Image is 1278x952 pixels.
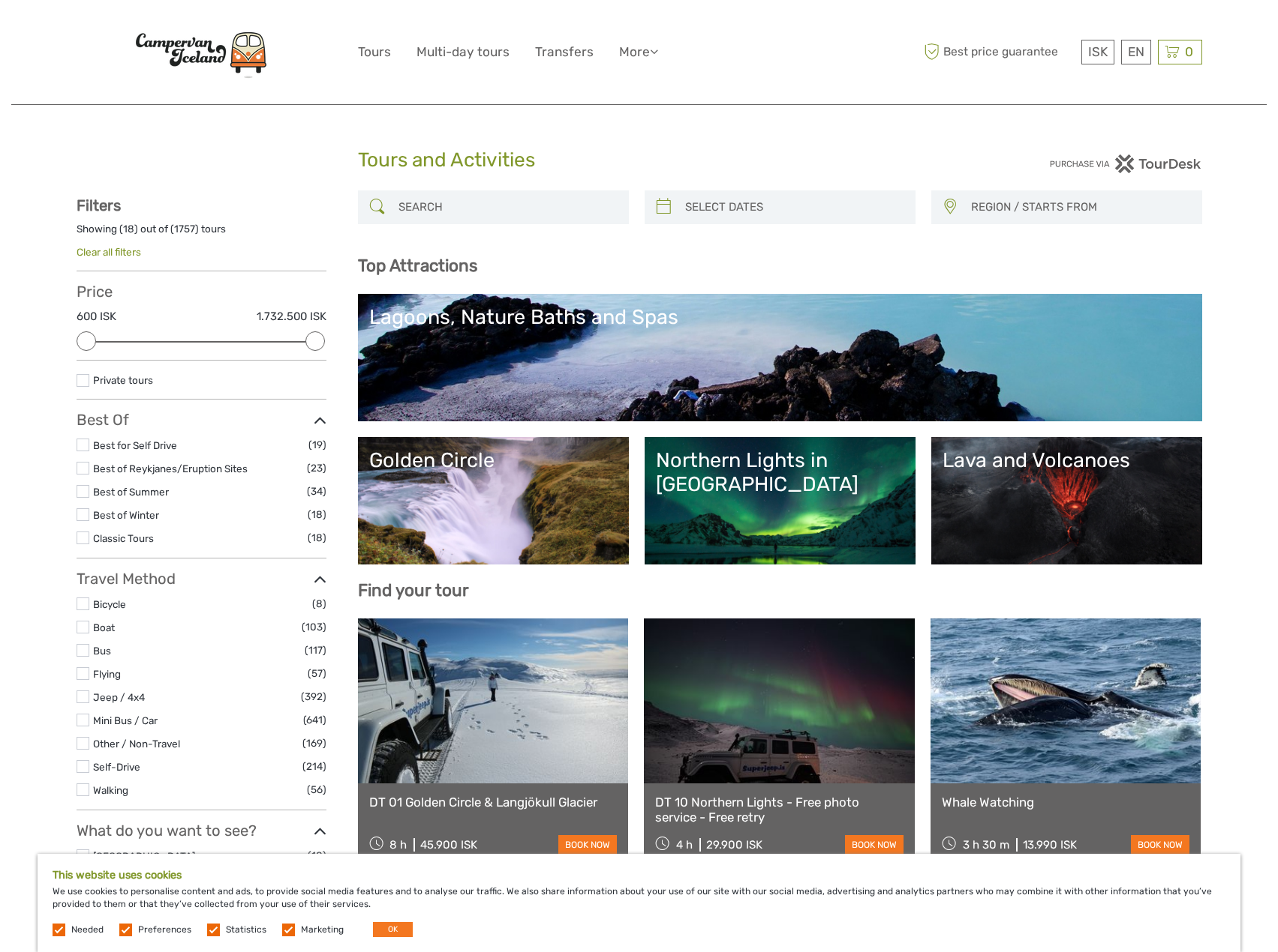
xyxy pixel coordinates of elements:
a: DT 01 Golden Circle & Langjökull Glacier [369,795,618,810]
strong: Filters [77,196,121,214]
span: (214) [302,758,326,775]
a: Mini Bus / Car [93,714,158,726]
span: ISK [1088,44,1108,59]
a: book now [1131,835,1189,855]
label: 18 [123,222,134,236]
div: 13.990 ISK [1023,838,1077,852]
input: SELECT DATES [679,194,908,220]
a: Walking [93,784,128,796]
span: 3 h 30 m [963,838,1009,852]
span: (56) [307,781,326,798]
a: Lava and Volcanoes [943,448,1191,553]
button: Open LiveChat chat widget [173,23,191,41]
span: (23) [307,460,326,477]
span: (10) [308,847,326,864]
a: Bus [93,645,111,657]
div: Lagoons, Nature Baths and Spas [369,305,1191,329]
img: PurchaseViaTourDesk.png [1049,154,1201,173]
a: Northern Lights in [GEOGRAPHIC_DATA] [656,448,904,553]
a: Golden Circle [369,448,618,553]
label: Marketing [301,924,344,936]
span: (19) [308,436,326,454]
div: Lava and Volcanoes [943,448,1191,472]
span: (34) [307,483,326,500]
a: Best for Self Drive [93,439,177,451]
button: REGION / STARTS FROM [964,195,1195,220]
a: Bicycle [93,598,126,610]
h5: This website uses cookies [53,869,1225,882]
a: Multi-day tours [416,41,510,63]
a: Transfers [535,41,594,63]
label: 600 ISK [77,309,116,325]
a: More [619,41,658,63]
h1: Tours and Activities [358,148,921,172]
div: Golden Circle [369,448,618,472]
span: (8) [312,595,326,612]
a: book now [845,835,904,855]
button: OK [373,922,413,937]
span: (18) [308,529,326,546]
a: DT 10 Northern Lights - Free photo service - Free retry [655,795,904,825]
span: (169) [302,735,326,752]
div: 45.900 ISK [420,838,477,852]
a: Tours [358,41,391,63]
label: Statistics [226,924,266,936]
div: Showing ( ) out of ( ) tours [77,222,326,245]
label: 1757 [174,222,195,236]
span: (57) [308,665,326,682]
div: Northern Lights in [GEOGRAPHIC_DATA] [656,448,904,497]
h3: What do you want to see? [77,822,326,840]
a: Jeep / 4x4 [93,691,145,703]
a: Flying [93,668,121,680]
span: 4 h [676,838,693,852]
b: Top Attractions [358,256,477,276]
span: (392) [301,688,326,705]
a: Classic Tours [93,532,154,544]
div: EN [1121,40,1151,64]
a: Other / Non-Travel [93,738,180,750]
b: Find your tour [358,580,469,600]
a: Best of Reykjanes/Eruption Sites [93,463,248,475]
span: (18) [308,506,326,523]
a: Self-Drive [93,761,140,773]
span: 0 [1183,44,1195,59]
h3: Travel Method [77,570,326,588]
span: (103) [302,618,326,636]
span: 8 h [389,838,407,852]
a: book now [558,835,617,855]
span: (641) [303,711,326,729]
span: Best price guarantee [921,40,1078,64]
div: We use cookies to personalise content and ads, to provide social media features and to analyse ou... [38,854,1240,952]
a: Whale Watching [942,795,1190,810]
div: 29.900 ISK [706,838,762,852]
a: Clear all filters [77,246,141,258]
h3: Best Of [77,411,326,429]
input: SEARCH [392,194,621,220]
a: Best of Summer [93,486,169,498]
span: (117) [305,642,326,659]
a: Boat [93,621,115,633]
label: Needed [71,924,104,936]
a: [GEOGRAPHIC_DATA] [93,850,195,862]
label: Preferences [138,924,191,936]
p: We're away right now. Please check back later! [21,26,170,38]
h3: Price [77,283,326,301]
a: Best of Winter [93,509,159,521]
a: Lagoons, Nature Baths and Spas [369,305,1191,410]
img: Scandinavian Travel [119,21,284,84]
a: Private tours [93,374,153,386]
label: 1.732.500 ISK [257,309,326,325]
